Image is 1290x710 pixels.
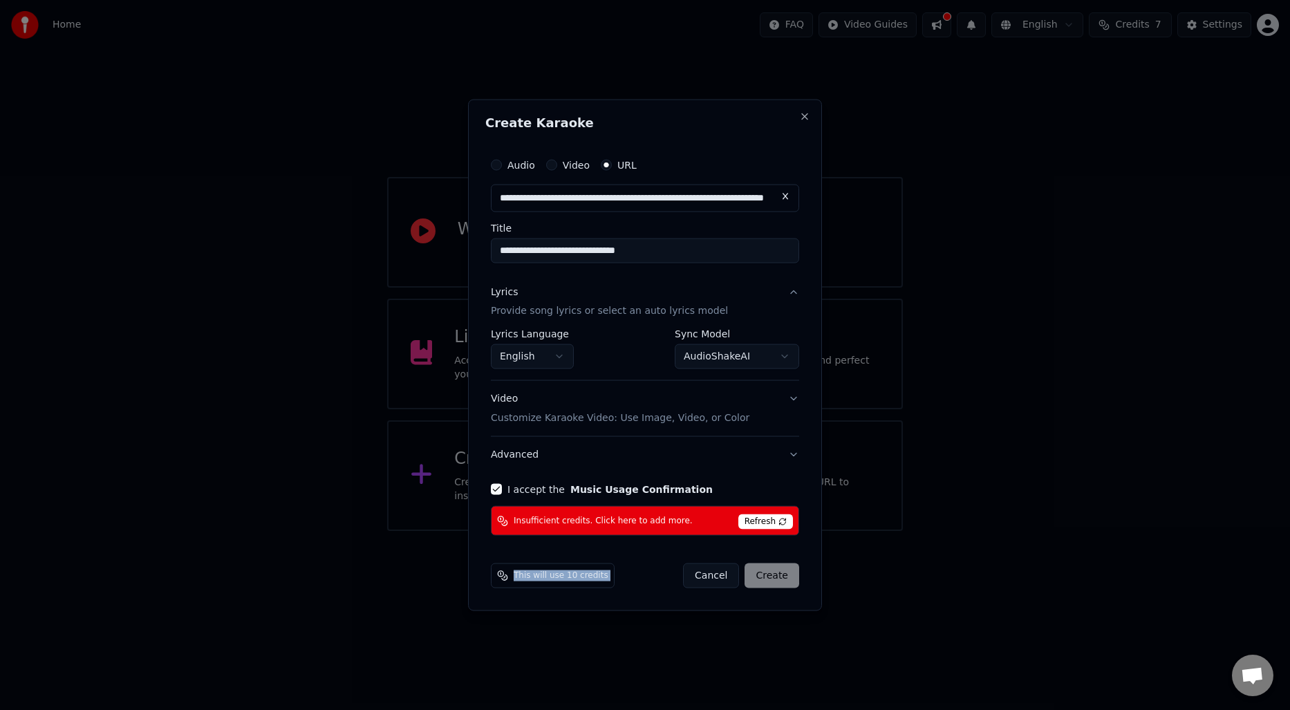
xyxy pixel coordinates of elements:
[675,329,799,339] label: Sync Model
[683,563,739,588] button: Cancel
[491,381,799,436] button: VideoCustomize Karaoke Video: Use Image, Video, or Color
[491,392,749,425] div: Video
[507,160,535,169] label: Audio
[514,570,608,581] span: This will use 10 credits
[507,485,713,494] label: I accept the
[491,437,799,473] button: Advanced
[485,116,805,129] h2: Create Karaoke
[491,329,799,380] div: LyricsProvide song lyrics or select an auto lyrics model
[563,160,590,169] label: Video
[491,285,518,299] div: Lyrics
[738,514,793,530] span: Refresh
[491,304,728,318] p: Provide song lyrics or select an auto lyrics model
[491,223,799,232] label: Title
[491,411,749,425] p: Customize Karaoke Video: Use Image, Video, or Color
[617,160,637,169] label: URL
[491,274,799,329] button: LyricsProvide song lyrics or select an auto lyrics model
[570,485,713,494] button: I accept the
[514,515,693,526] span: Insufficient credits. Click here to add more.
[491,329,574,339] label: Lyrics Language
